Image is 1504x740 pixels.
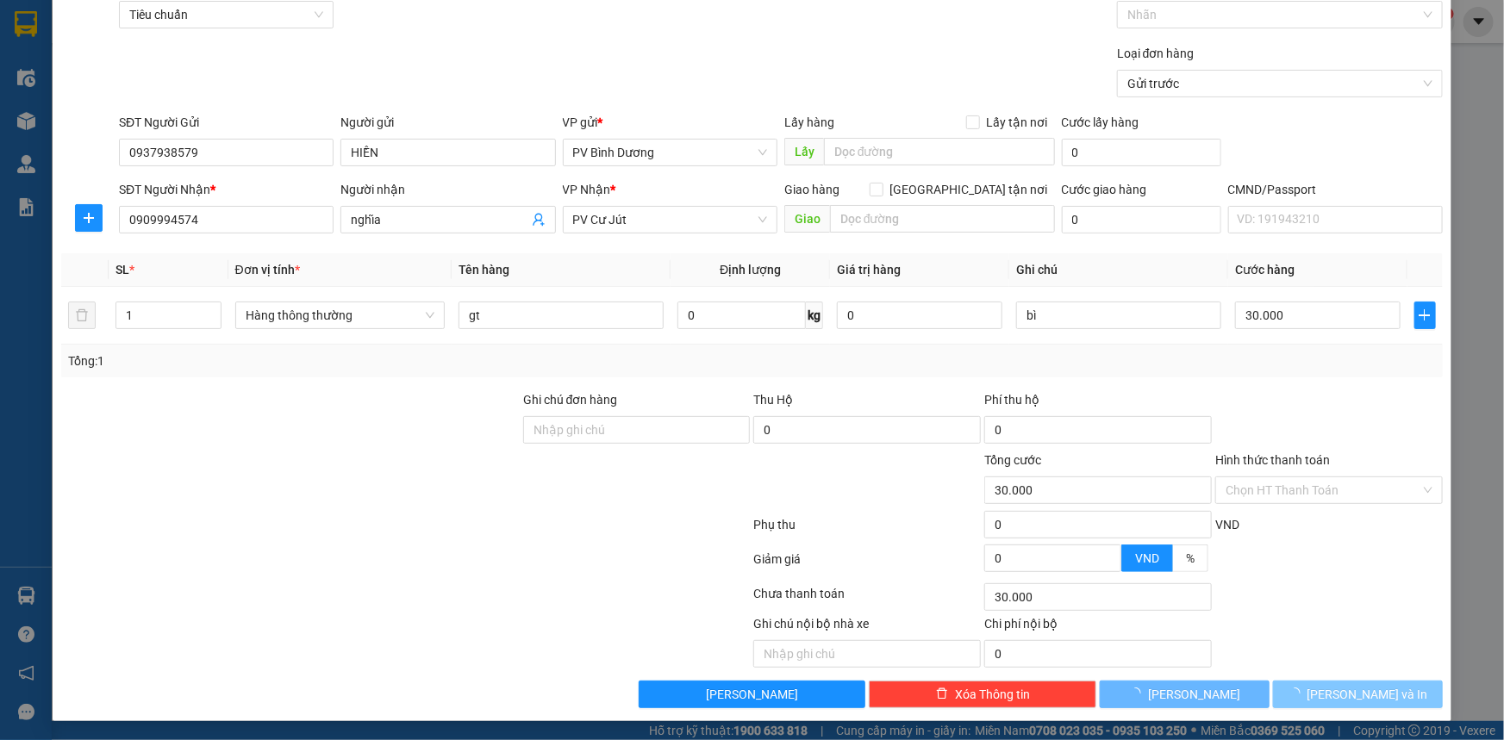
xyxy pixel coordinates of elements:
input: Dọc đường [830,205,1055,233]
label: Hình thức thanh toán [1215,453,1330,467]
span: Thu Hộ [753,393,793,407]
span: Lấy tận nơi [980,113,1055,132]
strong: CÔNG TY TNHH [GEOGRAPHIC_DATA] 214 QL13 - P.26 - Q.BÌNH THẠNH - TP HCM 1900888606 [45,28,140,92]
span: PV Bình Dương [573,140,767,165]
span: [PERSON_NAME] và In [1307,685,1428,704]
span: [PERSON_NAME] [1148,685,1240,704]
div: Tổng: 1 [68,351,581,370]
img: logo [17,39,40,82]
div: Chưa thanh toán [752,584,983,614]
span: Tiêu chuẩn [129,2,323,28]
span: PV Cư Jút [573,207,767,233]
span: kg [806,302,823,329]
span: Giao hàng [784,183,839,196]
div: Phí thu hộ [984,390,1212,416]
input: Dọc đường [824,138,1055,165]
span: VP Nhận [563,183,611,196]
button: [PERSON_NAME] và In [1273,681,1443,708]
span: loading [1129,687,1148,700]
div: VP gửi [563,113,777,132]
span: PV Bình Dương [59,121,117,130]
strong: BIÊN NHẬN GỬI HÀNG HOÁ [59,103,200,116]
span: Tổng cước [984,453,1041,467]
label: Loại đơn hàng [1117,47,1195,60]
input: Cước lấy hàng [1062,139,1221,166]
div: Chi phí nội bộ [984,614,1212,640]
span: % [1186,551,1195,565]
span: loading [1289,687,1307,700]
span: VND [1215,518,1239,532]
input: 0 [837,302,1002,329]
button: deleteXóa Thông tin [869,681,1096,708]
div: Phụ thu [752,515,983,545]
span: BD08250217 [173,65,243,78]
div: SĐT Người Nhận [119,180,334,199]
div: CMND/Passport [1228,180,1443,199]
span: 15:03:55 [DATE] [164,78,243,90]
button: [PERSON_NAME] [1100,681,1270,708]
span: SL [115,263,129,277]
input: Nhập ghi chú [753,640,981,668]
span: plus [1415,308,1435,322]
input: Cước giao hàng [1062,206,1221,233]
input: VD: Bàn, Ghế [459,302,664,329]
div: Người nhận [340,180,555,199]
div: Người gửi [340,113,555,132]
span: Đơn vị tính [235,263,300,277]
span: Nơi nhận: [132,120,159,145]
span: Tên hàng [459,263,509,277]
th: Ghi chú [1009,253,1228,287]
span: delete [936,687,948,701]
span: Nơi gửi: [17,120,35,145]
span: Giao [784,205,830,233]
div: Giảm giá [752,550,983,580]
span: PV [PERSON_NAME] [173,121,240,140]
span: plus [76,211,102,225]
span: Định lượng [720,263,781,277]
button: plus [75,204,103,232]
button: [PERSON_NAME] [639,681,866,708]
span: VND [1135,551,1159,565]
span: [PERSON_NAME] [706,685,798,704]
div: SĐT Người Gửi [119,113,334,132]
label: Cước giao hàng [1062,183,1147,196]
label: Ghi chú đơn hàng [523,393,618,407]
input: Ghi chú đơn hàng [523,416,751,444]
span: Hàng thông thường [246,302,435,328]
span: Xóa Thông tin [955,685,1030,704]
span: [GEOGRAPHIC_DATA] tận nơi [883,180,1055,199]
input: Ghi Chú [1016,302,1221,329]
button: plus [1414,302,1436,329]
button: delete [68,302,96,329]
span: user-add [532,213,546,227]
span: Lấy [784,138,824,165]
span: Lấy hàng [784,115,834,129]
div: Ghi chú nội bộ nhà xe [753,614,981,640]
label: Cước lấy hàng [1062,115,1139,129]
span: Cước hàng [1235,263,1295,277]
span: Giá trị hàng [837,263,901,277]
span: Gửi trước [1127,71,1432,96]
